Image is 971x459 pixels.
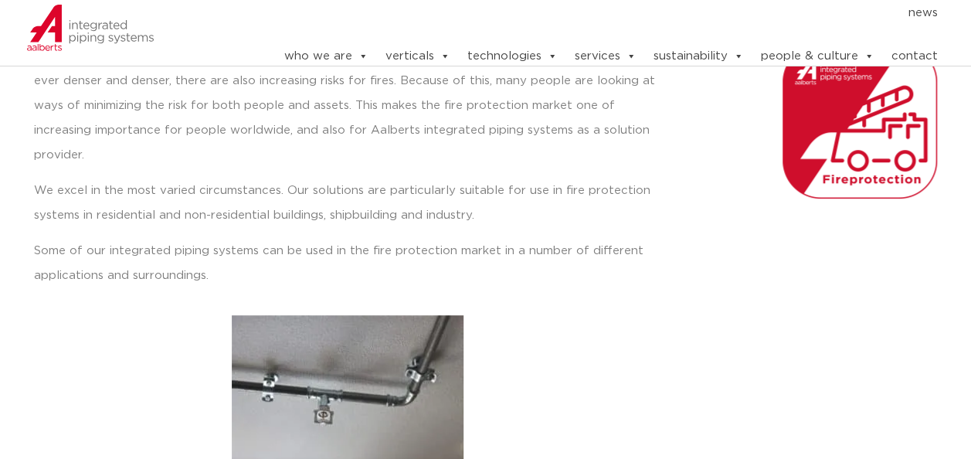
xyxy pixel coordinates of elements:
[783,44,937,199] img: Aalberts_IPS_icon_fireprotection_rgb
[467,41,557,72] a: technologies
[385,41,450,72] a: verticals
[908,1,937,25] a: news
[760,41,874,72] a: people & culture
[574,41,636,72] a: services
[283,41,368,72] a: who we are
[653,41,743,72] a: sustainability
[34,239,662,288] p: Some of our integrated piping systems can be used in the fire protection market in a number of di...
[34,44,662,168] p: The market for fire protection has gained considerable importance in recent years. With cities be...
[891,41,937,72] a: contact
[236,1,938,25] nav: Menu
[34,178,662,228] p: We excel in the most varied circumstances. Our solutions are particularly suitable for use in fir...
